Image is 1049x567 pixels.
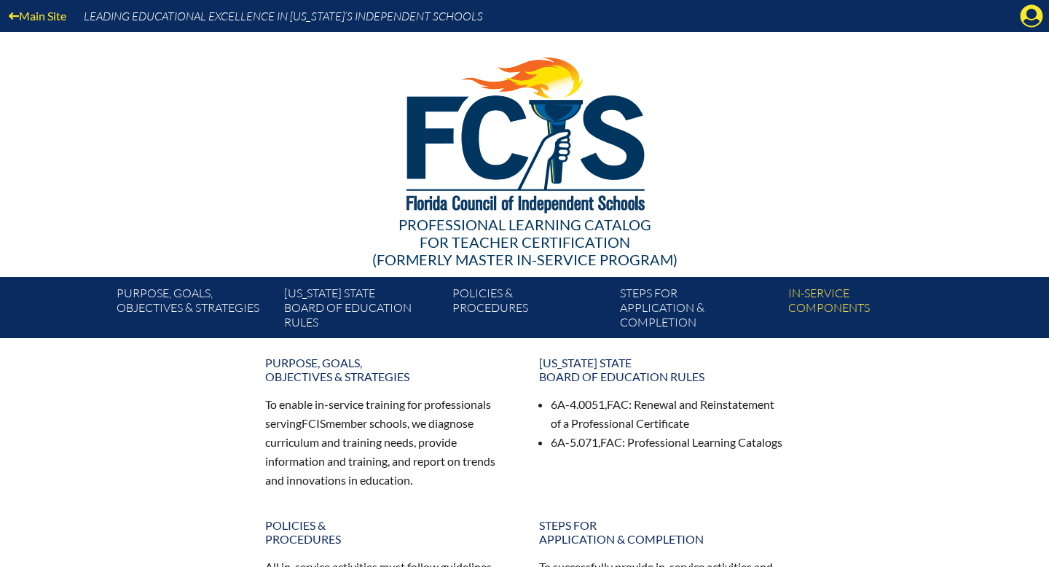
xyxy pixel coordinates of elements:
[551,395,784,433] li: 6A-4.0051, : Renewal and Reinstatement of a Professional Certificate
[1020,4,1043,28] svg: Manage account
[530,350,793,389] a: [US_STATE] StateBoard of Education rules
[607,397,629,411] span: FAC
[265,395,510,489] p: To enable in-service training for professionals serving member schools, we diagnose curriculum an...
[530,512,793,552] a: Steps forapplication & completion
[551,433,784,452] li: 6A-5.071, : Professional Learning Catalogs
[105,216,944,268] div: Professional Learning Catalog (formerly Master In-service Program)
[614,283,782,338] a: Steps forapplication & completion
[256,350,519,389] a: Purpose, goals,objectives & strategies
[3,6,72,26] a: Main Site
[278,283,446,338] a: [US_STATE] StateBoard of Education rules
[256,512,519,552] a: Policies &Procedures
[420,233,630,251] span: for Teacher Certification
[447,283,614,338] a: Policies &Procedures
[111,283,278,338] a: Purpose, goals,objectives & strategies
[600,435,622,449] span: FAC
[374,32,675,231] img: FCISlogo221.eps
[782,283,950,338] a: In-servicecomponents
[302,416,326,430] span: FCIS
